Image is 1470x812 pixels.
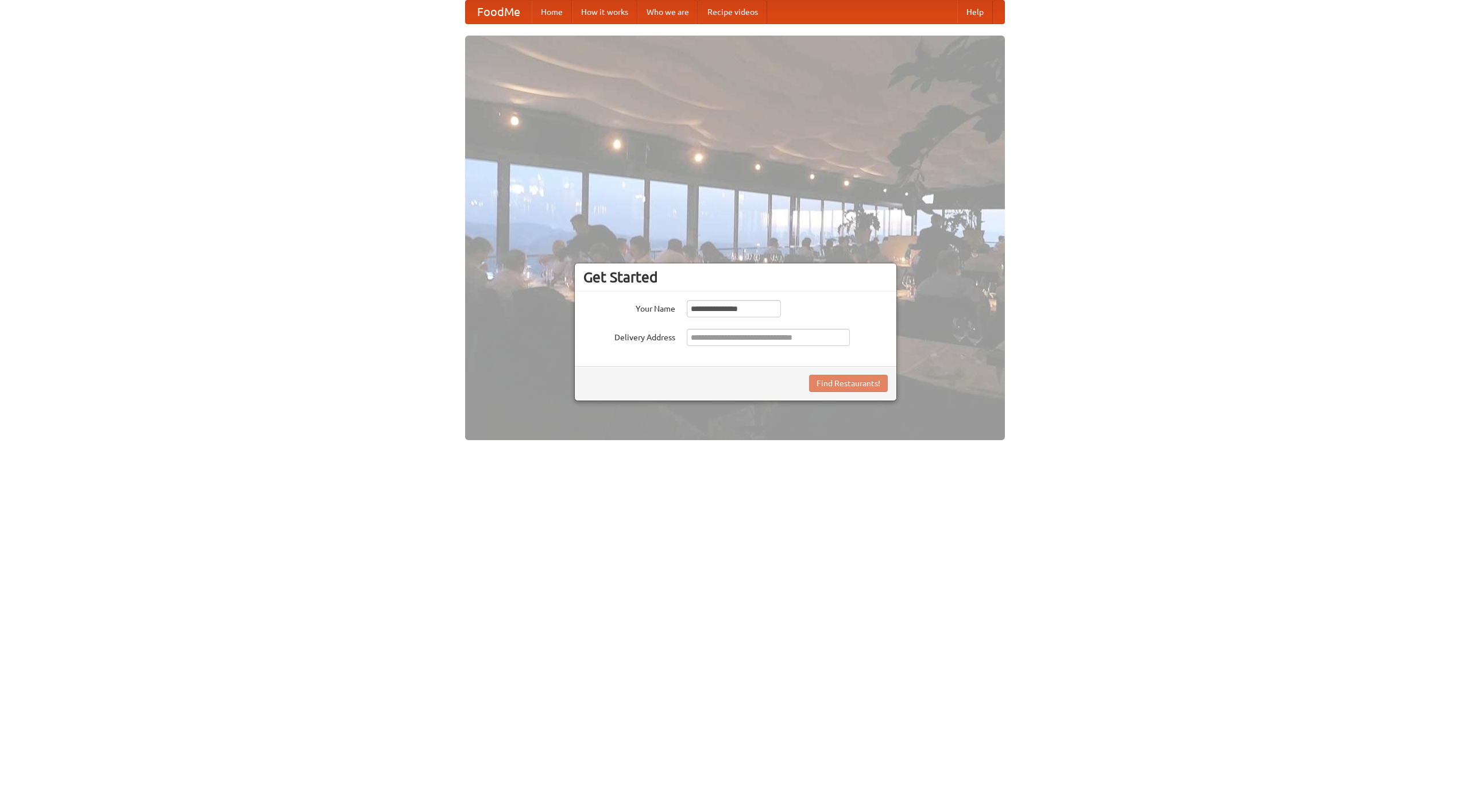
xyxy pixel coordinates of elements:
a: Help [957,1,993,24]
a: FoodMe [466,1,532,24]
a: Who we are [637,1,698,24]
a: Home [532,1,572,24]
button: Find Restaurants! [809,375,888,392]
a: Recipe videos [698,1,767,24]
a: How it works [572,1,637,24]
label: Your Name [583,300,675,314]
h3: Get Started [583,269,888,286]
label: Delivery Address [583,329,675,343]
